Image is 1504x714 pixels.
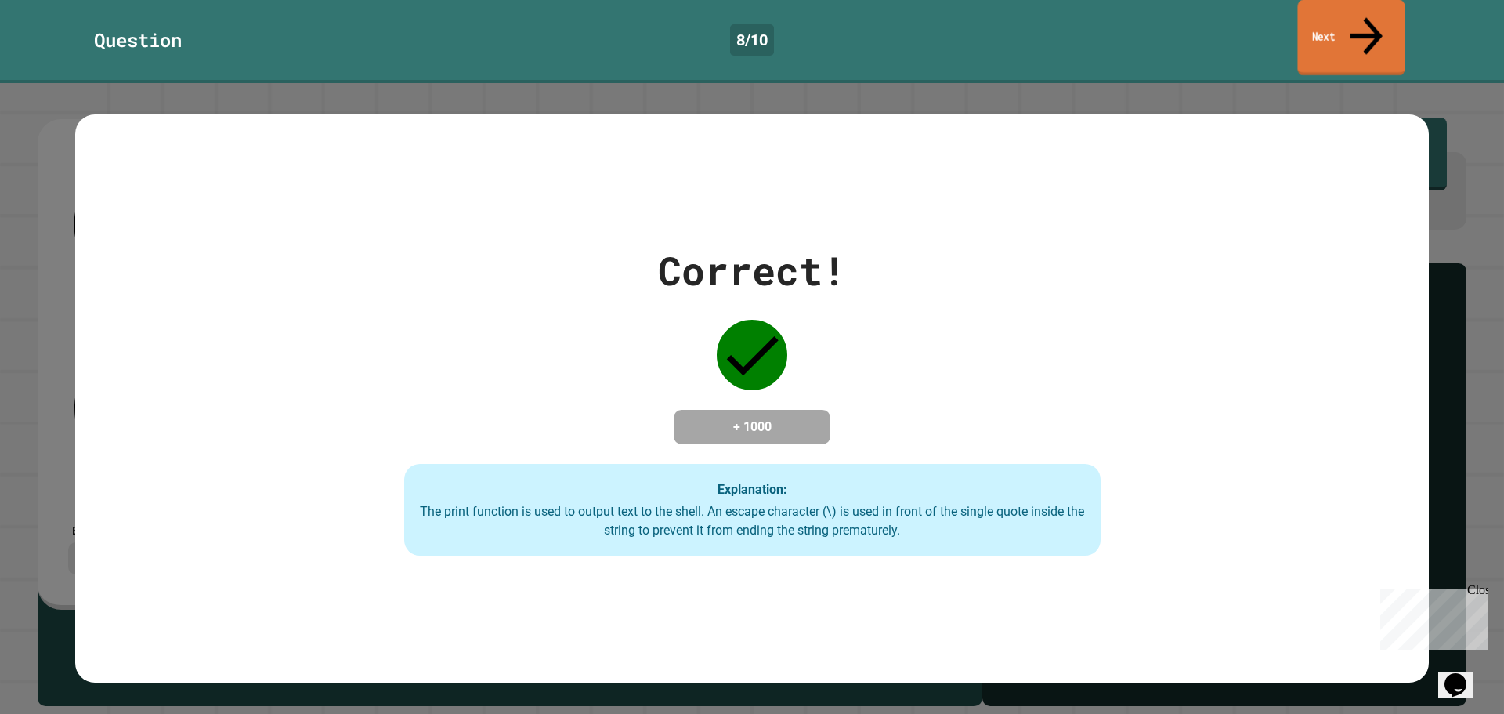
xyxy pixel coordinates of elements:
div: Correct! [658,241,846,300]
div: Question [94,26,182,54]
iframe: chat widget [1438,651,1488,698]
div: Chat with us now!Close [6,6,108,100]
div: 8 / 10 [730,24,774,56]
strong: Explanation: [718,481,787,496]
iframe: chat widget [1374,583,1488,650]
div: The print function is used to output text to the shell. An escape character (\) is used in front ... [420,502,1085,540]
h4: + 1000 [689,418,815,437]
